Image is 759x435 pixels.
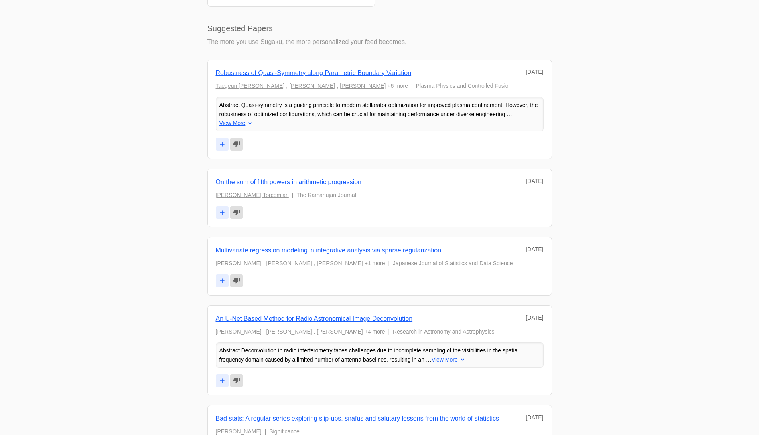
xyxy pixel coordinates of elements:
[216,247,442,254] a: Multivariate regression modeling in integrative analysis via sparse regularization
[365,327,385,336] span: +4 more
[219,347,519,363] span: Abstract Deconvolution in radio interferometry faces challenges due to incomplete sampling of the...
[216,81,285,91] a: Taegeun [PERSON_NAME]
[289,81,335,91] a: [PERSON_NAME]
[219,119,246,128] span: View More
[297,191,356,200] span: The Ramanujan Journal
[526,177,543,185] div: [DATE]
[388,259,390,268] span: |
[387,81,408,91] span: +6 more
[317,327,363,336] a: [PERSON_NAME]
[263,259,265,268] span: ,
[416,81,512,91] span: Plasma Physics and Controlled Fusion
[526,314,543,322] div: [DATE]
[337,81,338,91] span: ,
[340,81,386,91] a: [PERSON_NAME]
[317,259,363,268] a: [PERSON_NAME]
[219,119,254,128] button: View More
[526,245,543,253] div: [DATE]
[292,191,294,200] span: |
[216,327,262,336] a: [PERSON_NAME]
[216,415,499,422] a: Bad stats: A regular series exploring slip-ups, snafus and salutary lessons from the world of sta...
[219,102,538,127] span: Abstract Quasi-symmetry is a guiding principle to modern stellarator optimization for improved pl...
[216,191,289,200] a: [PERSON_NAME] Torcomian
[216,315,413,322] a: An U-Net Based Method for Radio Astronomical Image Deconvolution
[207,37,552,47] p: The more you use Sugaku, the more personalized your feed becomes.
[365,259,385,268] span: +1 more
[216,70,412,76] a: Robustness of Quasi-Symmetry along Parametric Boundary Variation
[263,327,265,336] span: ,
[526,413,543,421] div: [DATE]
[314,259,315,268] span: ,
[314,327,315,336] span: ,
[216,179,362,185] a: On the sum of fifth powers in arithmetic progression
[411,81,413,91] span: |
[432,355,458,364] span: View More
[216,259,262,268] a: [PERSON_NAME]
[266,259,312,268] a: [PERSON_NAME]
[207,23,552,34] h2: Suggested Papers
[432,355,466,364] button: View More
[393,259,513,268] span: Japanese Journal of Statistics and Data Science
[526,68,543,76] div: [DATE]
[388,327,390,336] span: |
[393,327,494,336] span: Research in Astronomy and Astrophysics
[286,81,288,91] span: ,
[266,327,312,336] a: [PERSON_NAME]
